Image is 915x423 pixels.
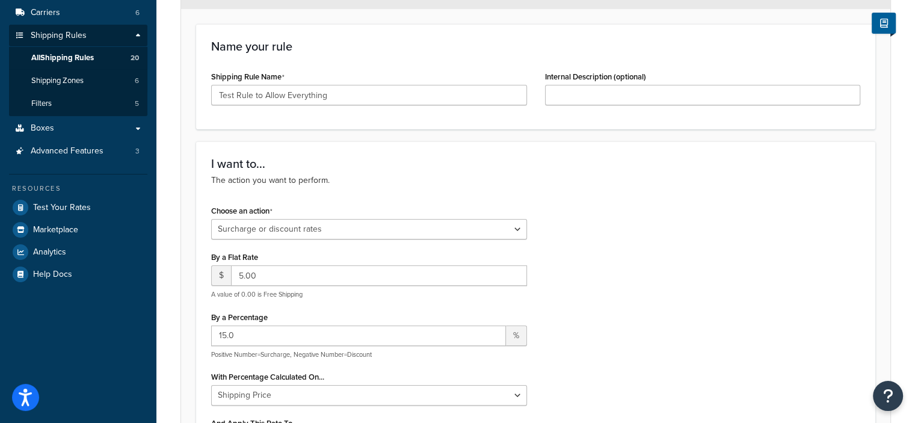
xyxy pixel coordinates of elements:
[9,93,147,115] li: Filters
[211,253,258,262] label: By a Flat Rate
[9,264,147,285] a: Help Docs
[506,326,527,346] span: %
[211,350,527,359] p: Positive Number=Surcharge, Negative Number=Discount
[9,2,147,24] li: Carriers
[9,184,147,194] div: Resources
[33,247,66,258] span: Analytics
[9,197,147,218] a: Test Your Rates
[872,13,896,34] button: Show Help Docs
[545,72,646,81] label: Internal Description (optional)
[135,8,140,18] span: 6
[9,140,147,162] a: Advanced Features3
[31,8,60,18] span: Carriers
[9,140,147,162] li: Advanced Features
[211,206,273,216] label: Choose an action
[873,381,903,411] button: Open Resource Center
[211,313,268,322] label: By a Percentage
[31,53,94,63] span: All Shipping Rules
[31,76,84,86] span: Shipping Zones
[135,76,139,86] span: 6
[31,123,54,134] span: Boxes
[9,25,147,116] li: Shipping Rules
[135,99,139,109] span: 5
[211,72,285,82] label: Shipping Rule Name
[33,225,78,235] span: Marketplace
[31,31,87,41] span: Shipping Rules
[211,265,231,286] span: $
[211,290,527,299] p: A value of 0.00 is Free Shipping
[9,117,147,140] a: Boxes
[9,93,147,115] a: Filters5
[131,53,139,63] span: 20
[9,219,147,241] a: Marketplace
[211,157,860,170] h3: I want to...
[31,146,103,156] span: Advanced Features
[33,203,91,213] span: Test Your Rates
[211,40,860,53] h3: Name your rule
[9,47,147,69] a: AllShipping Rules20
[135,146,140,156] span: 3
[31,99,52,109] span: Filters
[9,25,147,47] a: Shipping Rules
[9,2,147,24] a: Carriers6
[9,70,147,92] li: Shipping Zones
[211,372,324,381] label: With Percentage Calculated On...
[9,241,147,263] a: Analytics
[9,70,147,92] a: Shipping Zones6
[211,174,860,187] p: The action you want to perform.
[33,270,72,280] span: Help Docs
